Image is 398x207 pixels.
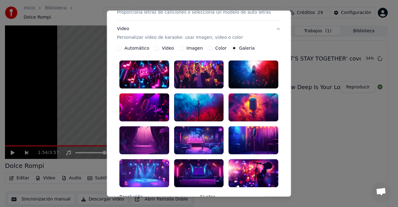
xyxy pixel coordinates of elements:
label: Color [215,46,227,50]
label: Automático [124,46,149,50]
label: Video [162,46,174,50]
label: Resolución [119,195,197,199]
p: Personalizar video de karaoke: usar imagen, video o color [117,34,243,41]
label: Imagen [187,46,203,50]
label: Ajustar [200,195,262,199]
div: Video [117,26,243,41]
label: Galería [239,46,255,50]
p: Proporciona letras de canciones o selecciona un modelo de auto letras [117,9,271,16]
button: VideoPersonalizar video de karaoke: usar imagen, video o color [117,21,281,46]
